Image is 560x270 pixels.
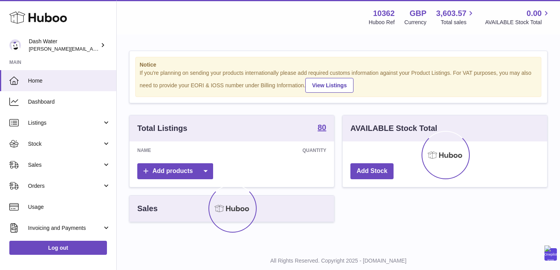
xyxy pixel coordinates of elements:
[137,123,187,134] h3: Total Listings
[436,8,476,26] a: 3,603.57 Total sales
[369,19,395,26] div: Huboo Ref
[28,98,110,106] span: Dashboard
[28,224,102,232] span: Invoicing and Payments
[485,19,551,26] span: AVAILABLE Stock Total
[28,203,110,211] span: Usage
[373,8,395,19] strong: 10362
[28,119,102,127] span: Listings
[436,8,467,19] span: 3,603.57
[527,8,542,19] span: 0.00
[318,124,326,131] strong: 80
[350,163,394,179] a: Add Stock
[318,124,326,133] a: 80
[137,163,213,179] a: Add products
[9,241,107,255] a: Log out
[404,19,427,26] div: Currency
[441,19,475,26] span: Total sales
[485,8,551,26] a: 0.00 AVAILABLE Stock Total
[29,38,99,53] div: Dash Water
[140,61,537,69] strong: Notice
[123,257,554,265] p: All Rights Reserved. Copyright 2025 - [DOMAIN_NAME]
[9,39,21,51] img: james@dash-water.com
[28,77,110,85] span: Home
[137,203,157,214] h3: Sales
[29,46,156,52] span: [PERSON_NAME][EMAIL_ADDRESS][DOMAIN_NAME]
[409,8,426,19] strong: GBP
[129,141,217,159] th: Name
[28,161,102,169] span: Sales
[28,140,102,148] span: Stock
[140,69,537,93] div: If you're planning on sending your products internationally please add required customs informati...
[305,78,353,93] a: View Listings
[350,123,437,134] h3: AVAILABLE Stock Total
[217,141,334,159] th: Quantity
[28,182,102,190] span: Orders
